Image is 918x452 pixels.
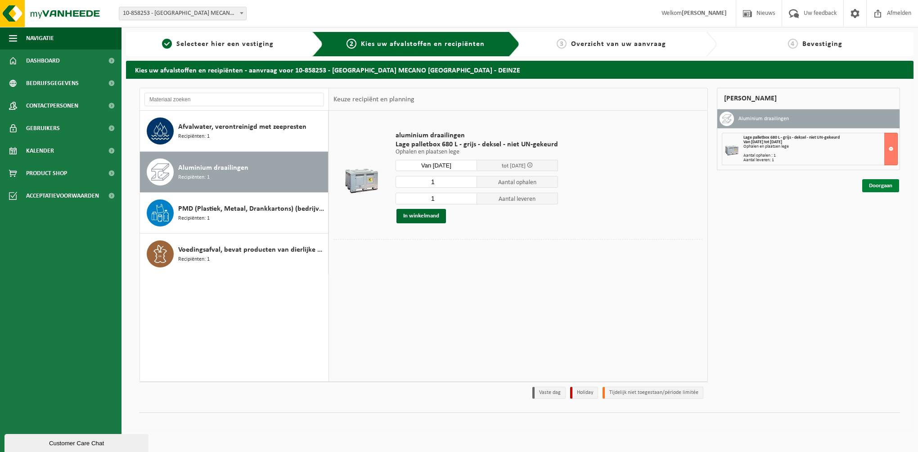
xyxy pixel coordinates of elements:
p: Ophalen en plaatsen lege [396,149,558,155]
span: Voedingsafval, bevat producten van dierlijke oorsprong, onverpakt, categorie 3 [178,244,326,255]
li: Holiday [570,387,598,399]
button: In winkelmand [396,209,446,223]
span: Acceptatievoorwaarden [26,185,99,207]
button: Voedingsafval, bevat producten van dierlijke oorsprong, onverpakt, categorie 3 Recipiënten: 1 [140,234,328,274]
span: 2 [346,39,356,49]
span: Recipiënten: 1 [178,214,210,223]
span: Aluminium draailingen [178,163,248,173]
strong: Van [DATE] tot [DATE] [743,140,782,145]
span: Recipiënten: 1 [178,132,210,141]
li: Vaste dag [532,387,566,399]
span: 1 [162,39,172,49]
button: PMD (Plastiek, Metaal, Drankkartons) (bedrijven) Recipiënten: 1 [140,193,328,234]
span: 10-858253 - PHOENIX MECANO NV - DEINZE [119,7,247,20]
div: Ophalen en plaatsen lege [743,145,898,149]
div: Aantal ophalen : 1 [743,154,898,158]
button: Afvalwater, verontreinigd met zeepresten Recipiënten: 1 [140,111,328,152]
span: Contactpersonen [26,95,78,117]
div: Aantal leveren: 1 [743,158,898,163]
span: 10-858253 - PHOENIX MECANO NV - DEINZE [119,7,246,20]
span: Lage palletbox 680 L - grijs - deksel - niet UN-gekeurd [743,135,840,140]
div: Keuze recipiënt en planning [329,88,419,111]
span: Bevestiging [802,41,842,48]
iframe: chat widget [4,432,150,452]
h3: Aluminium draailingen [738,112,789,126]
span: Aantal ophalen [477,176,558,188]
span: Recipiënten: 1 [178,255,210,264]
span: Dashboard [26,50,60,72]
span: Overzicht van uw aanvraag [571,41,666,48]
strong: [PERSON_NAME] [682,10,727,17]
span: Gebruikers [26,117,60,140]
span: Kies uw afvalstoffen en recipiënten [361,41,485,48]
span: Product Shop [26,162,67,185]
a: Doorgaan [862,179,899,192]
span: Bedrijfsgegevens [26,72,79,95]
input: Materiaal zoeken [144,93,324,106]
div: [PERSON_NAME] [717,88,900,109]
span: Kalender [26,140,54,162]
span: aluminium draailingen [396,131,558,140]
button: Aluminium draailingen Recipiënten: 1 [140,152,328,193]
span: Recipiënten: 1 [178,173,210,182]
span: Afvalwater, verontreinigd met zeepresten [178,122,306,132]
h2: Kies uw afvalstoffen en recipiënten - aanvraag voor 10-858253 - [GEOGRAPHIC_DATA] MECANO [GEOGRAP... [126,61,913,78]
span: Selecteer hier een vestiging [176,41,274,48]
span: Lage palletbox 680 L - grijs - deksel - niet UN-gekeurd [396,140,558,149]
span: 4 [788,39,798,49]
span: 3 [557,39,567,49]
span: PMD (Plastiek, Metaal, Drankkartons) (bedrijven) [178,203,326,214]
span: Aantal leveren [477,193,558,204]
li: Tijdelijk niet toegestaan/période limitée [603,387,703,399]
span: Navigatie [26,27,54,50]
span: tot [DATE] [502,163,526,169]
a: 1Selecteer hier een vestiging [130,39,305,50]
input: Selecteer datum [396,160,477,171]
